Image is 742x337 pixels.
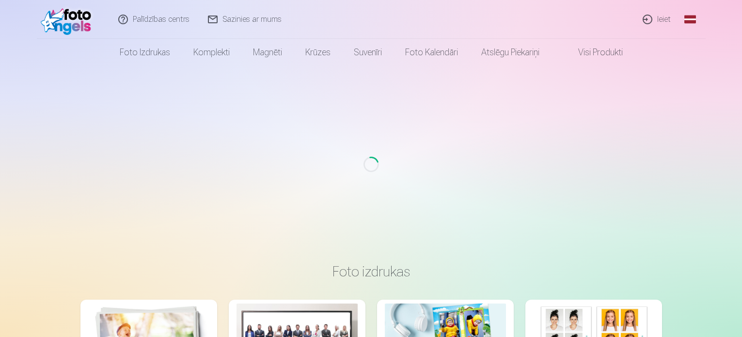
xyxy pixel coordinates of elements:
a: Krūzes [294,39,342,66]
a: Atslēgu piekariņi [470,39,551,66]
a: Komplekti [182,39,241,66]
a: Visi produkti [551,39,634,66]
a: Foto izdrukas [108,39,182,66]
h3: Foto izdrukas [88,263,654,280]
img: /fa1 [41,4,96,35]
a: Foto kalendāri [394,39,470,66]
a: Magnēti [241,39,294,66]
a: Suvenīri [342,39,394,66]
